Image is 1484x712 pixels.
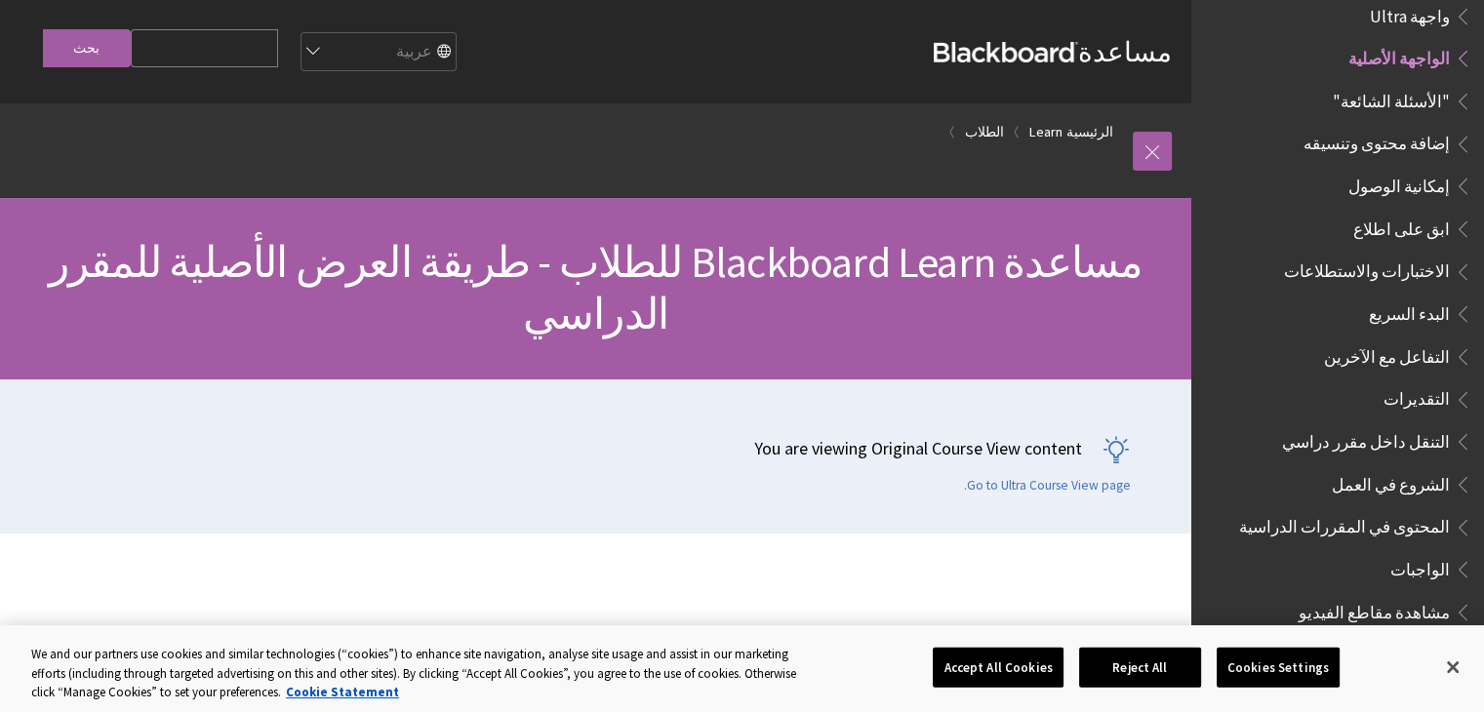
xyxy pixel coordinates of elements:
[1333,85,1450,111] span: "الأسئلة الشائعة"
[934,42,1078,62] strong: Blackboard
[1239,511,1450,537] span: المحتوى في المقررات الدراسية
[1353,213,1450,239] span: ابق على اطلاع
[1390,553,1450,579] span: الواجبات
[1079,647,1201,688] button: Reject All
[1299,596,1450,622] span: مشاهدة مقاطع الفيديو
[1384,383,1450,410] span: التقديرات
[1284,256,1450,282] span: الاختبارات والاستطلاعات
[1431,646,1474,689] button: Close
[933,647,1063,688] button: Accept All Cookies
[964,477,1131,494] a: Go to Ultra Course View page.
[20,436,1131,460] p: You are viewing Original Course View content
[31,645,817,702] div: We and our partners use cookies and similar technologies (“cookies”) to enhance site navigation, ...
[1348,170,1450,196] span: إمكانية الوصول
[1332,468,1450,494] span: الشروع في العمل
[1324,340,1450,367] span: التفاعل مع الآخرين
[300,33,456,72] select: Site Language Selector
[1217,647,1340,688] button: Cookies Settings
[1348,42,1450,68] span: الواجهة الأصلية
[286,684,399,700] a: More information about your privacy, opens in a new tab
[49,235,1143,340] span: مساعدة Blackboard Learn للطلاب - طريقة العرض الأصلية للمقرر الدراسي
[1369,297,1450,324] span: البدء السريع
[43,29,131,67] input: بحث
[934,34,1172,69] a: مساعدةBlackboard
[1029,120,1063,144] a: Learn
[1066,120,1113,144] a: الرئيسية
[1304,128,1450,154] span: إضافة محتوى وتنسيقه
[1282,425,1450,452] span: التنقل داخل مقرر دراسي
[965,120,1004,144] a: الطلاب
